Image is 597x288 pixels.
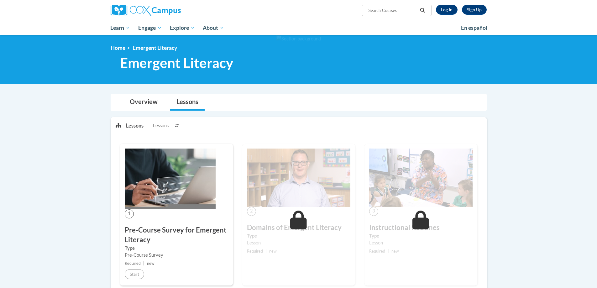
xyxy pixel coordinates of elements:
[369,207,378,216] span: 3
[125,269,144,279] button: Start
[125,261,141,266] span: Required
[134,21,166,35] a: Engage
[247,149,350,207] img: Course Image
[147,261,154,266] span: new
[170,24,195,32] span: Explore
[199,21,228,35] a: About
[368,7,418,14] input: Search Courses
[101,21,496,35] div: Main menu
[369,149,473,207] img: Course Image
[247,239,350,246] div: Lesson
[107,21,134,35] a: Learn
[369,223,473,233] h3: Instructional Routines
[166,21,199,35] a: Explore
[247,207,256,216] span: 2
[369,233,473,239] label: Type
[143,261,144,266] span: |
[269,249,277,254] span: new
[125,149,216,209] img: Course Image
[276,35,321,42] img: Section background
[457,21,491,34] a: En español
[462,5,487,15] a: Register
[203,24,224,32] span: About
[125,245,228,252] label: Type
[111,5,230,16] a: Cox Campus
[125,252,228,259] div: Pre-Course Survey
[170,94,205,111] a: Lessons
[111,5,181,16] img: Cox Campus
[265,249,267,254] span: |
[369,239,473,246] div: Lesson
[125,225,228,245] h3: Pre-Course Survey for Emergent Literacy
[125,209,134,218] span: 1
[138,24,162,32] span: Engage
[247,233,350,239] label: Type
[391,249,399,254] span: new
[133,45,177,51] span: Emergent Literacy
[388,249,389,254] span: |
[111,45,125,51] a: Home
[126,122,144,129] p: Lessons
[123,94,164,111] a: Overview
[369,249,385,254] span: Required
[247,223,350,233] h3: Domains of Emergent Literacy
[110,24,130,32] span: Learn
[436,5,458,15] a: Log In
[120,55,233,71] span: Emergent Literacy
[418,7,427,14] button: Search
[153,122,169,129] span: Lessons
[247,249,263,254] span: Required
[461,24,487,31] span: En español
